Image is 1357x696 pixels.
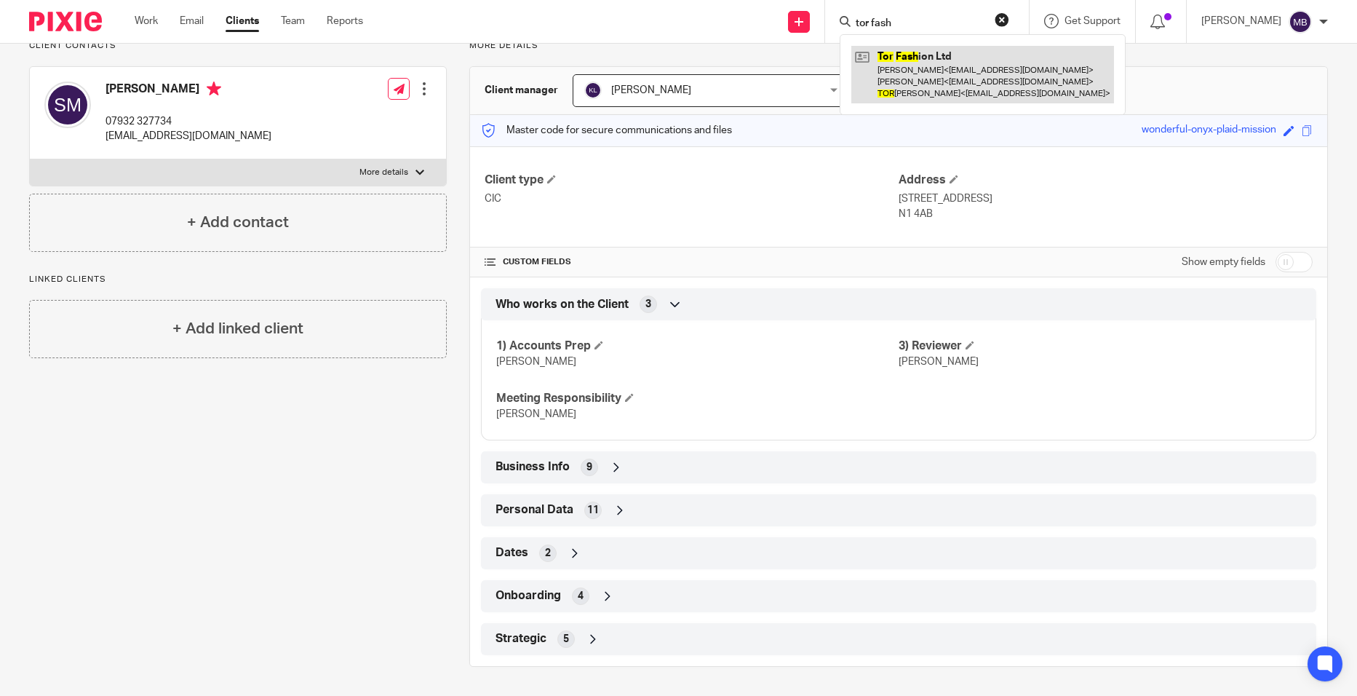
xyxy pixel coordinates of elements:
[899,173,1313,188] h4: Address
[106,129,271,143] p: [EMAIL_ADDRESS][DOMAIN_NAME]
[469,40,1328,52] p: More details
[207,82,221,96] i: Primary
[899,207,1313,221] p: N1 4AB
[172,317,303,340] h4: + Add linked client
[995,12,1009,27] button: Clear
[899,339,1301,354] h4: 3) Reviewer
[29,40,447,52] p: Client contacts
[496,297,629,312] span: Who works on the Client
[327,14,363,28] a: Reports
[584,82,602,99] img: svg%3E
[106,82,271,100] h4: [PERSON_NAME]
[1201,14,1281,28] p: [PERSON_NAME]
[563,632,569,646] span: 5
[854,17,985,31] input: Search
[899,191,1313,206] p: [STREET_ADDRESS]
[29,12,102,31] img: Pixie
[611,85,691,95] span: [PERSON_NAME]
[578,589,584,604] span: 4
[587,503,599,518] span: 11
[481,123,732,138] p: Master code for secure communications and files
[1182,255,1265,269] label: Show empty fields
[645,297,651,312] span: 3
[586,460,592,475] span: 9
[485,256,899,268] h4: CUSTOM FIELDS
[496,631,546,646] span: Strategic
[359,167,408,178] p: More details
[496,545,528,561] span: Dates
[545,546,551,561] span: 2
[29,274,447,285] p: Linked clients
[899,357,979,367] span: [PERSON_NAME]
[106,114,271,129] p: 07932 327734
[496,339,899,354] h4: 1) Accounts Prep
[226,14,259,28] a: Clients
[485,173,899,188] h4: Client type
[496,409,576,419] span: [PERSON_NAME]
[187,211,289,234] h4: + Add contact
[485,83,558,98] h3: Client manager
[281,14,305,28] a: Team
[485,191,899,206] p: CIC
[1064,16,1121,26] span: Get Support
[496,391,899,406] h4: Meeting Responsibility
[496,357,576,367] span: [PERSON_NAME]
[44,82,91,128] img: svg%3E
[1289,10,1312,33] img: svg%3E
[135,14,158,28] a: Work
[496,502,573,518] span: Personal Data
[496,588,561,604] span: Onboarding
[1142,122,1276,139] div: wonderful-onyx-plaid-mission
[496,459,570,475] span: Business Info
[180,14,204,28] a: Email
